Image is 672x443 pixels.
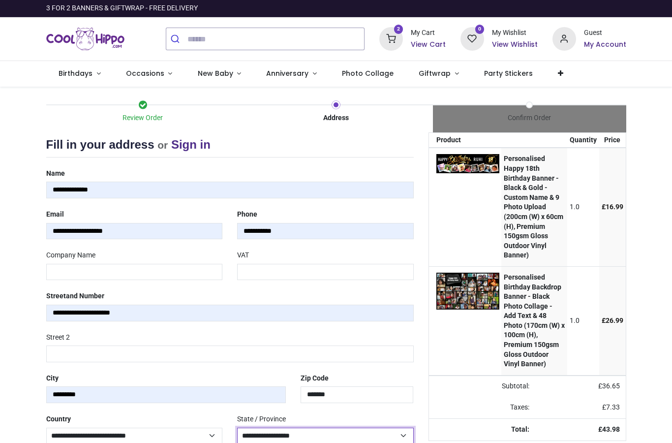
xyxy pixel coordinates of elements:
sup: 0 [475,25,485,34]
iframe: Customer reviews powered by Trustpilot [420,3,626,13]
td: Subtotal: [429,376,535,397]
span: Birthdays [59,68,92,78]
div: My Wishlist [492,28,538,38]
a: Giftwrap [406,61,472,87]
label: Zip Code [301,370,329,387]
button: Submit [166,28,187,50]
span: 7.33 [606,403,620,411]
th: Quantity [567,133,599,148]
label: VAT [237,247,249,264]
th: Price [599,133,626,148]
a: 2 [379,34,403,42]
a: Occasions [113,61,185,87]
span: £ [598,382,620,390]
label: Email [46,206,64,223]
th: Product [429,133,502,148]
a: Logo of Cool Hippo [46,25,125,53]
a: 0 [460,34,484,42]
div: 1.0 [570,316,597,326]
span: Party Stickers [484,68,533,78]
a: My Account [584,40,626,50]
strong: Personalised Birthday Backdrop Banner - Black Photo Collage - Add Text & 48 Photo (170cm (W) x 10... [504,273,565,368]
label: Country [46,411,71,428]
div: 3 FOR 2 BANNERS & GIFTWRAP - FREE DELIVERY [46,3,198,13]
span: 43.98 [602,425,620,433]
span: Fill in your address [46,138,154,151]
sup: 2 [394,25,403,34]
a: New Baby [185,61,254,87]
span: £ [602,203,623,211]
label: City [46,370,59,387]
img: AqouMIAHyfPwAAAAABJRU5ErkJggg== [436,154,499,173]
div: My Cart [411,28,446,38]
span: Anniversary [266,68,308,78]
strong: Personalised Happy 18th Birthday Banner - Black & Gold - Custom Name & 9 Photo Upload (200cm (W) ... [504,155,563,259]
span: 26.99 [606,316,623,324]
label: Street [46,288,104,305]
a: View Cart [411,40,446,50]
span: Photo Collage [342,68,394,78]
span: Occasions [126,68,164,78]
strong: £ [598,425,620,433]
strong: Total: [511,425,529,433]
div: Confirm Order [433,113,626,123]
span: £ [602,403,620,411]
span: 36.65 [602,382,620,390]
label: State / Province [237,411,286,428]
label: Phone [237,206,257,223]
span: New Baby [198,68,233,78]
a: Sign in [171,138,211,151]
span: and Number [66,292,104,300]
img: fMQDyu4bkLgAAAAASUVORK5CYII= [436,273,499,310]
a: Birthdays [46,61,114,87]
div: Address [240,113,433,123]
td: Taxes: [429,397,535,418]
label: Company Name [46,247,95,264]
div: Review Order [46,113,240,123]
img: Cool Hippo [46,25,125,53]
span: Giftwrap [419,68,451,78]
small: or [157,139,168,151]
label: Street 2 [46,329,70,346]
a: Anniversary [254,61,330,87]
span: 16.99 [606,203,623,211]
label: Name [46,165,65,182]
span: £ [602,316,623,324]
div: 1.0 [570,202,597,212]
div: Guest [584,28,626,38]
a: View Wishlist [492,40,538,50]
